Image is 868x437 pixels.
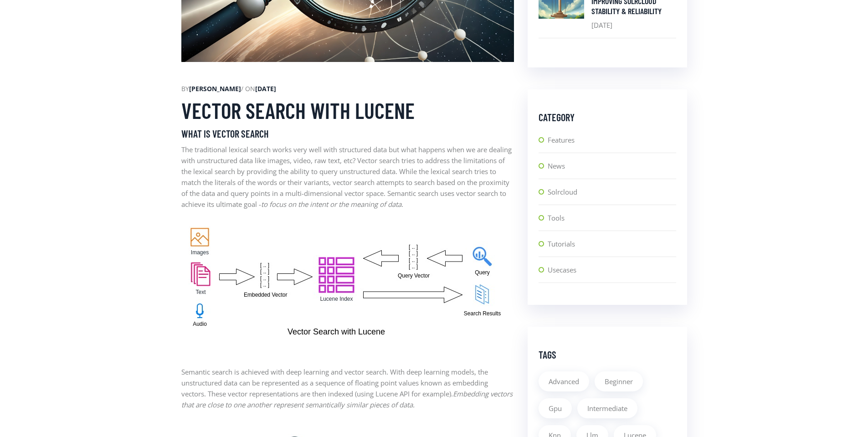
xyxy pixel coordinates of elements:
[181,84,514,94] div: by / on
[539,349,676,360] h4: Tags
[595,371,643,391] a: Beginner
[539,371,589,391] a: Advanced
[255,84,276,93] strong: [DATE]
[548,212,676,231] a: Tools
[548,160,676,179] a: News
[548,134,676,153] a: Features
[548,264,676,283] a: Usecases
[189,84,241,93] strong: [PERSON_NAME]
[181,389,513,409] em: Embedding vectors that are close to one another represent semantically similar pieces of data.
[181,128,514,139] h4: What is vector search
[548,238,676,257] a: Tutorials
[539,398,572,418] a: Gpu
[181,144,514,210] p: The traditional lexical search works very well with structured data but what happens when we are ...
[539,111,676,123] h4: Category
[181,366,514,410] p: Semantic search is achieved with deep learning and vector search. With deep learning models, the ...
[261,200,401,209] em: to focus on the intent or the meaning of data
[181,219,510,348] img: Vector search with Lucene diagram
[181,98,514,124] h2: Vector Search with Lucene
[548,186,676,205] a: Solrcloud
[577,398,637,418] a: Intermediate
